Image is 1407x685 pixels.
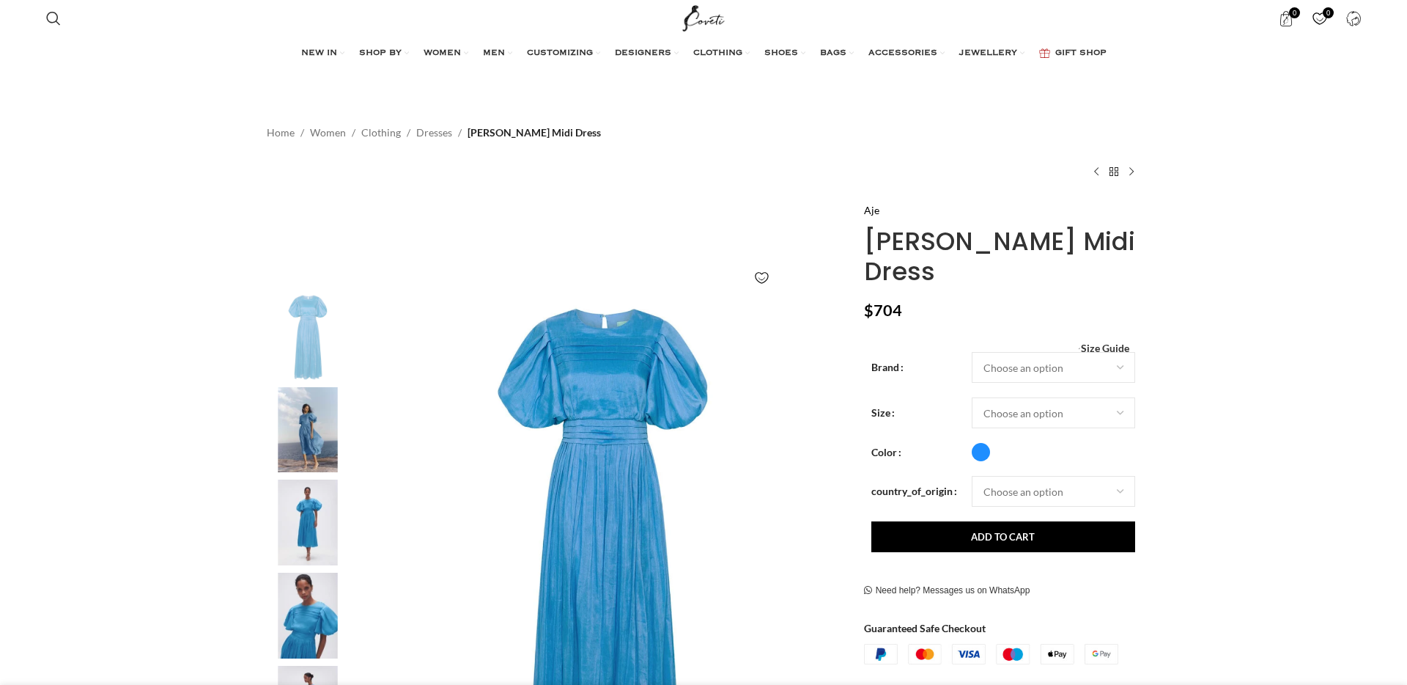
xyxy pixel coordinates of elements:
label: Color [871,444,901,461]
a: 0 [1304,4,1334,33]
img: GiftBag [1039,48,1050,58]
a: Need help? Messages us on WhatsApp [864,585,1030,597]
button: Add to cart [871,521,1135,552]
a: Home [267,125,295,141]
nav: Breadcrumb [267,125,601,141]
label: Size [871,405,895,421]
a: CLOTHING [693,39,750,68]
a: 0 [1271,4,1301,33]
a: NEW IN [301,39,344,68]
span: SHOES [764,48,798,59]
a: GIFT SHOP [1039,39,1107,68]
span: BAGS [820,48,846,59]
a: Clothing [361,125,401,141]
a: DESIGNERS [615,39,679,68]
span: SHOP BY [359,48,402,59]
a: Women [310,125,346,141]
label: Brand [871,359,904,376]
span: $ [864,301,874,320]
a: SHOES [764,39,805,68]
img: Aje clothing [263,573,352,659]
span: CLOTHING [693,48,742,59]
span: JEWELLERY [959,48,1017,59]
a: MEN [483,39,512,68]
bdi: 704 [864,301,902,320]
div: Main navigation [39,39,1368,68]
a: WOMEN [424,39,468,68]
strong: Guaranteed Safe Checkout [864,622,986,634]
span: 0 [1323,7,1334,18]
a: Site logo [679,11,728,23]
span: [PERSON_NAME] Midi Dress [468,125,601,141]
div: My Wishlist [1304,4,1334,33]
a: BAGS [820,39,854,68]
img: guaranteed-safe-checkout-bordered.j [864,644,1118,664]
a: Dresses [416,125,452,141]
a: Previous product [1087,163,1105,180]
a: SHOP BY [359,39,409,68]
span: 0 [1289,7,1300,18]
img: Sylvia Pintuck Midi Dress [263,480,352,565]
img: Aje Blue Dresses [263,294,352,380]
img: aje [263,387,352,473]
span: WOMEN [424,48,461,59]
h1: [PERSON_NAME] Midi Dress [864,227,1140,287]
span: GIFT SHOP [1055,48,1107,59]
span: DESIGNERS [615,48,671,59]
a: Next product [1123,163,1140,180]
a: CUSTOMIZING [527,39,600,68]
a: ACCESSORIES [868,39,945,68]
span: MEN [483,48,505,59]
a: Aje [864,202,879,219]
label: country_of_origin [871,483,957,499]
a: Search [39,4,68,33]
span: ACCESSORIES [868,48,937,59]
a: JEWELLERY [959,39,1024,68]
span: NEW IN [301,48,337,59]
span: CUSTOMIZING [527,48,593,59]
